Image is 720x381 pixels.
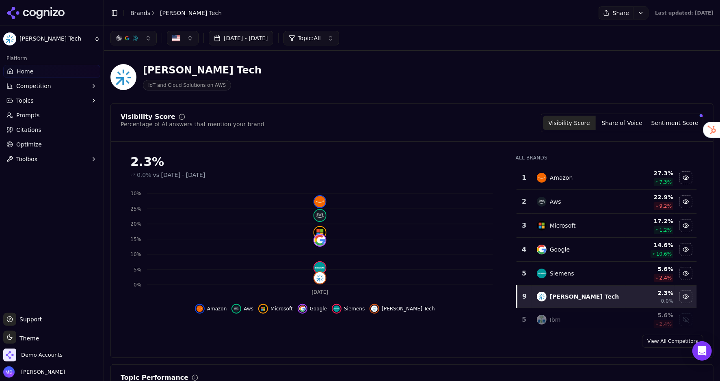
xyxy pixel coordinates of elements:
span: Optimize [16,140,42,149]
a: Optimize [3,138,100,151]
div: Microsoft [550,222,576,230]
button: Hide klika tech data [679,290,692,303]
img: klika tech [537,292,547,301]
div: 5.6 % [627,265,674,273]
div: 9 [521,292,529,301]
img: google [299,306,306,312]
button: Open organization switcher [3,349,63,362]
button: Toolbox [3,153,100,166]
img: ibm [537,315,547,325]
button: Hide klika tech data [370,304,435,314]
tspan: 10% [130,252,141,257]
span: Citations [16,126,41,134]
button: Visibility Score [543,116,596,130]
img: amazon [197,306,203,312]
button: Hide amazon data [679,171,692,184]
span: [PERSON_NAME] Tech [160,9,222,17]
div: Siemens [550,269,574,278]
button: Topics [3,94,100,107]
span: [PERSON_NAME] Tech [19,35,91,43]
span: Siemens [344,306,365,312]
a: Home [3,65,100,78]
div: 5.6 % [627,311,674,319]
button: Share of Voice [596,116,649,130]
span: vs [DATE] - [DATE] [153,171,205,179]
div: Visibility Score [121,114,175,120]
div: [PERSON_NAME] Tech [550,293,619,301]
img: Klika Tech [3,32,16,45]
img: aws [233,306,240,312]
div: 2.3% [130,155,499,169]
div: 22.9 % [627,193,674,201]
img: siemens [537,269,547,278]
div: 3 [520,221,529,230]
tspan: [DATE] [312,289,329,295]
span: Amazon [207,306,227,312]
div: 5 [520,315,529,325]
div: 5 [520,269,529,278]
span: 0.0% [137,171,151,179]
div: Topic Performance [121,375,188,381]
a: Citations [3,123,100,136]
span: Google [310,306,327,312]
div: Google [550,245,570,254]
span: Competition [16,82,51,90]
img: Melissa Dowd [3,366,15,378]
span: Topics [16,97,34,105]
tspan: 5% [134,267,141,273]
tspan: 0% [134,282,141,288]
img: amazon [537,173,547,183]
img: google [314,235,326,246]
img: amazon [314,196,326,207]
tspan: 25% [130,206,141,212]
div: 2.3 % [627,289,674,297]
button: [DATE] - [DATE] [209,31,273,45]
button: Show ibm data [679,313,692,326]
img: aws [537,197,547,207]
span: Toolbox [16,155,38,163]
img: google [537,245,547,254]
a: Prompts [3,109,100,122]
img: siemens [333,306,340,312]
tr: 2awsAws22.9%9.2%Hide aws data [517,190,697,214]
div: Platform [3,52,100,65]
button: Hide aws data [679,195,692,208]
img: Klika Tech [110,64,136,90]
span: Aws [244,306,253,312]
img: microsoft [314,227,326,238]
img: siemens [314,262,326,273]
tspan: 30% [130,191,141,196]
button: Hide google data [679,243,692,256]
span: 1.2 % [659,227,672,233]
span: 2.4 % [659,275,672,281]
span: 0.0% [661,298,674,304]
span: Support [16,315,42,323]
button: Hide siemens data [332,304,365,314]
div: Last updated: [DATE] [655,10,714,16]
span: IoT and Cloud Solutions on AWS [143,80,231,90]
button: Hide microsoft data [679,219,692,232]
button: Hide amazon data [195,304,227,314]
span: Microsoft [270,306,293,312]
img: Demo Accounts [3,349,16,362]
span: 2.4 % [659,321,672,327]
div: Open Intercom Messenger [692,341,712,361]
span: [PERSON_NAME] [18,368,65,376]
a: Brands [130,10,150,16]
tr: 3microsoftMicrosoft17.2%1.2%Hide microsoft data [517,214,697,238]
span: Demo Accounts [21,351,63,359]
span: [PERSON_NAME] Tech [382,306,435,312]
button: Open user button [3,366,65,378]
tr: 5siemensSiemens5.6%2.4%Hide siemens data [517,262,697,286]
tr: 1amazonAmazon27.3%7.3%Hide amazon data [517,166,697,190]
button: Sentiment Score [649,116,701,130]
tspan: 20% [130,221,141,227]
a: View All Competitors [642,335,703,348]
span: Theme [16,335,39,342]
div: 2 [520,197,529,207]
button: Competition [3,80,100,93]
div: [PERSON_NAME] Tech [143,64,262,77]
img: klika tech [314,272,326,284]
span: Home [17,67,33,75]
div: 1 [520,173,529,183]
